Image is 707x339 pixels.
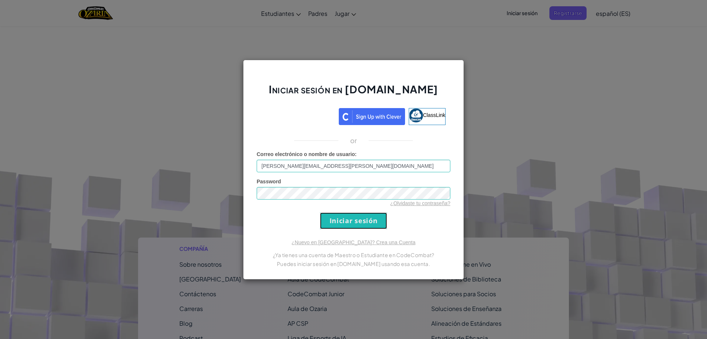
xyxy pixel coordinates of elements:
[390,200,450,206] a: ¿Olvidaste tu contraseña?
[409,108,423,122] img: classlink-logo-small.png
[257,151,357,158] label: :
[257,179,281,184] span: Password
[423,112,446,118] span: ClassLink
[292,239,415,245] a: ¿Nuevo en [GEOGRAPHIC_DATA]? Crea una Cuenta
[257,259,450,268] p: Puedes iniciar sesión en [DOMAIN_NAME] usando esa cuenta.
[258,107,339,124] iframe: Sign in with Google Button
[257,151,355,157] span: Correo electrónico o nombre de usuario
[350,136,357,145] p: or
[320,212,387,229] input: Iniciar sesión
[257,250,450,259] p: ¿Ya tienes una cuenta de Maestro o Estudiante en CodeCombat?
[257,82,450,104] h2: Iniciar sesión en [DOMAIN_NAME]
[339,108,405,125] img: clever_sso_button@2x.png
